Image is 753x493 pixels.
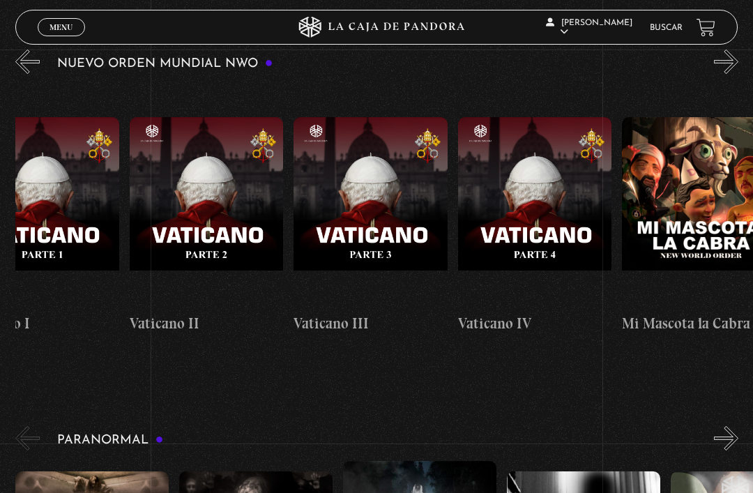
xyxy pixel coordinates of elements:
h4: Vaticano III [294,312,447,335]
button: Next [714,50,738,74]
h3: Paranormal [57,434,164,447]
button: Previous [15,50,40,74]
h3: Nuevo Orden Mundial NWO [57,57,273,70]
h4: Vaticano II [130,312,283,335]
h4: Vaticano IV [458,312,611,335]
a: View your shopping cart [697,18,715,37]
button: Previous [15,426,40,450]
span: [PERSON_NAME] [546,19,632,36]
a: Buscar [650,24,683,32]
a: Vaticano III [294,84,447,367]
span: Menu [50,23,73,31]
button: Next [714,426,738,450]
a: Vaticano II [130,84,283,367]
span: Cerrar [45,35,78,45]
a: Vaticano IV [458,84,611,367]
